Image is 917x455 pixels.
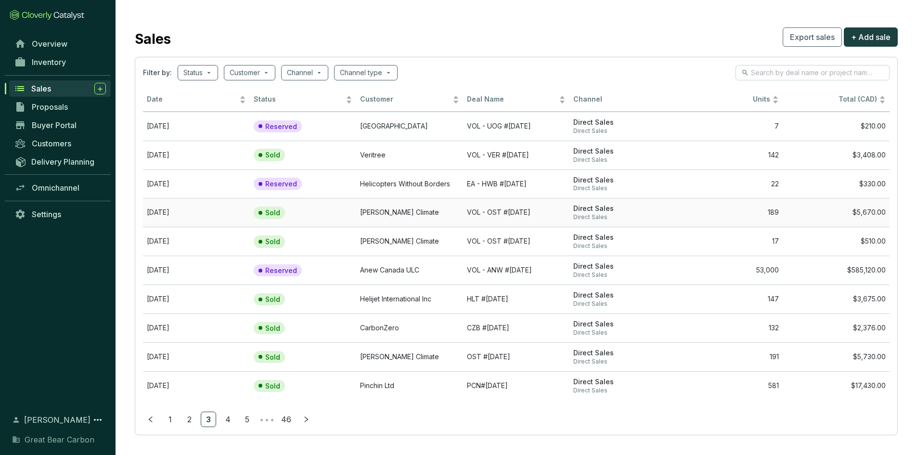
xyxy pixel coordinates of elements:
[143,198,250,227] td: Aug 14 2025
[10,99,111,115] a: Proposals
[680,95,771,104] span: Units
[258,412,274,427] span: •••
[143,285,250,313] td: Jul 02 2020
[10,36,111,52] a: Overview
[573,147,672,156] span: Direct Sales
[265,353,280,362] p: Sold
[676,371,783,400] td: 581
[147,95,237,104] span: Date
[463,169,570,198] td: EA - HWB #2025-07-21
[783,141,890,169] td: $3,408.00
[356,88,463,112] th: Customer
[10,117,111,133] a: Buyer Portal
[143,141,250,169] td: Aug 21 2025
[783,112,890,141] td: $210.00
[573,358,672,365] span: Direct Sales
[31,157,94,167] span: Delivery Planning
[783,27,842,47] button: Export sales
[573,156,672,164] span: Direct Sales
[32,209,61,219] span: Settings
[463,313,570,342] td: CZB #2025-06-27
[265,122,297,131] p: Reserved
[201,412,216,427] li: 3
[676,141,783,169] td: 142
[573,377,672,387] span: Direct Sales
[9,80,111,97] a: Sales
[676,342,783,371] td: 191
[463,342,570,371] td: OST #2025-06-24
[143,227,250,256] td: Aug 14 2025
[239,412,255,427] li: 5
[143,88,250,112] th: Date
[783,198,890,227] td: $5,670.00
[783,256,890,285] td: $585,120.00
[356,227,463,256] td: Ostrom Climate
[783,285,890,313] td: $3,675.00
[143,412,158,427] button: left
[676,112,783,141] td: 7
[143,412,158,427] li: Previous Page
[25,434,94,445] span: Great Bear Carbon
[783,342,890,371] td: $5,730.00
[181,412,197,427] li: 2
[360,95,451,104] span: Customer
[220,412,235,427] a: 4
[10,135,111,152] a: Customers
[751,67,875,78] input: Search by deal name or project name...
[162,412,178,427] li: 1
[265,208,280,217] p: Sold
[573,213,672,221] span: Direct Sales
[298,412,314,427] button: right
[573,349,672,358] span: Direct Sales
[143,371,250,400] td: Jun 24 2025
[265,382,280,390] p: Sold
[573,262,672,271] span: Direct Sales
[278,412,295,427] li: 46
[10,206,111,222] a: Settings
[463,227,570,256] td: VOL - OST #2025-07-17
[573,242,672,250] span: Direct Sales
[163,412,177,427] a: 1
[463,88,570,112] th: Deal Name
[356,198,463,227] td: Ostrom Climate
[143,169,250,198] td: Aug 20 2025
[265,237,280,246] p: Sold
[32,102,68,112] span: Proposals
[573,291,672,300] span: Direct Sales
[135,29,171,49] h2: Sales
[24,414,90,426] span: [PERSON_NAME]
[573,184,672,192] span: Direct Sales
[32,139,71,148] span: Customers
[10,154,111,169] a: Delivery Planning
[356,342,463,371] td: Ostrom Climate
[839,95,877,103] span: Total (CAD)
[676,285,783,313] td: 147
[143,68,172,78] span: Filter by:
[278,412,294,427] a: 46
[573,300,672,308] span: Direct Sales
[676,227,783,256] td: 17
[356,256,463,285] td: Anew Canada ULC
[463,198,570,227] td: VOL - OST #2025-07-18
[569,88,676,112] th: Channel
[573,127,672,135] span: Direct Sales
[265,324,280,333] p: Sold
[356,313,463,342] td: CarbonZero
[783,371,890,400] td: $17,430.00
[676,169,783,198] td: 22
[10,54,111,70] a: Inventory
[676,88,783,112] th: Units
[265,180,297,188] p: Reserved
[298,412,314,427] li: Next Page
[143,112,250,141] td: Aug 28 2025
[573,271,672,279] span: Direct Sales
[467,95,557,104] span: Deal Name
[783,169,890,198] td: $330.00
[356,371,463,400] td: Pinchin Ltd
[573,118,672,127] span: Direct Sales
[573,176,672,185] span: Direct Sales
[143,256,250,285] td: Aug 16 2025
[31,84,51,93] span: Sales
[851,31,891,43] span: + Add sale
[32,183,79,193] span: Omnichannel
